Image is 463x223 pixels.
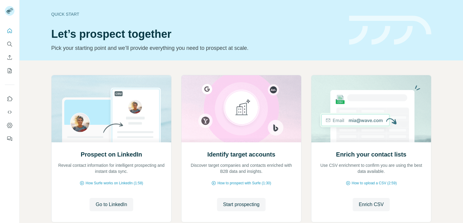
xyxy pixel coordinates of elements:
[353,198,390,211] button: Enrich CSV
[51,28,342,40] h1: Let’s prospect together
[5,133,14,144] button: Feedback
[5,65,14,76] button: My lists
[317,162,425,174] p: Use CSV enrichment to confirm you are using the best data available.
[5,39,14,50] button: Search
[58,162,165,174] p: Reveal contact information for intelligent prospecting and instant data sync.
[5,93,14,104] button: Use Surfe on LinkedIn
[5,25,14,36] button: Quick start
[359,201,384,208] span: Enrich CSV
[51,11,342,17] div: Quick start
[90,198,133,211] button: Go to LinkedIn
[187,162,295,174] p: Discover target companies and contacts enriched with B2B data and insights.
[217,198,266,211] button: Start prospecting
[5,52,14,63] button: Enrich CSV
[349,16,431,45] img: banner
[5,120,14,131] button: Dashboard
[217,180,271,186] span: How to prospect with Surfe (1:30)
[5,107,14,118] button: Use Surfe API
[51,75,172,142] img: Prospect on LinkedIn
[86,180,143,186] span: How Surfe works on LinkedIn (1:58)
[223,201,260,208] span: Start prospecting
[96,201,127,208] span: Go to LinkedIn
[181,75,301,142] img: Identify target accounts
[207,150,276,159] h2: Identify target accounts
[81,150,142,159] h2: Prospect on LinkedIn
[336,150,406,159] h2: Enrich your contact lists
[51,44,342,52] p: Pick your starting point and we’ll provide everything you need to prospect at scale.
[352,180,397,186] span: How to upload a CSV (2:59)
[311,75,431,142] img: Enrich your contact lists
